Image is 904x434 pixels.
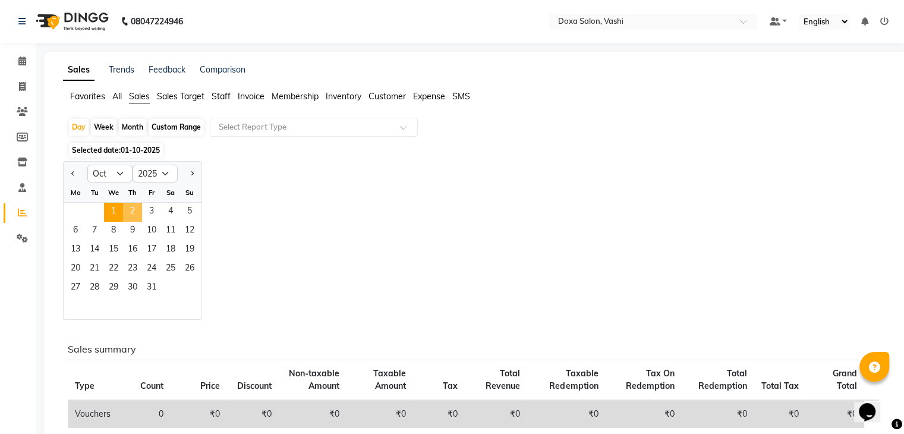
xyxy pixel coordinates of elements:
div: Wednesday, October 1, 2025 [104,203,123,222]
span: Invoice [238,91,264,102]
div: Wednesday, October 29, 2025 [104,279,123,298]
span: 18 [161,241,180,260]
div: Saturday, October 25, 2025 [161,260,180,279]
div: Mo [66,183,85,202]
td: 0 [133,400,171,428]
div: Thursday, October 2, 2025 [123,203,142,222]
a: Comparison [200,64,245,75]
span: 3 [142,203,161,222]
img: logo [30,5,112,38]
div: Thursday, October 9, 2025 [123,222,142,241]
span: 7 [85,222,104,241]
div: Week [91,119,116,136]
div: Tuesday, October 21, 2025 [85,260,104,279]
span: Price [200,380,220,391]
span: Taxable Amount [373,368,406,391]
div: Tuesday, October 7, 2025 [85,222,104,241]
span: 2 [123,203,142,222]
a: Trends [109,64,134,75]
span: Staff [212,91,231,102]
div: Monday, October 20, 2025 [66,260,85,279]
span: 19 [180,241,199,260]
select: Select year [133,165,178,183]
div: Day [69,119,89,136]
span: 28 [85,279,104,298]
td: ₹0 [527,400,605,428]
span: Total Tax [761,380,799,391]
span: 29 [104,279,123,298]
span: Customer [368,91,406,102]
td: ₹0 [605,400,681,428]
span: 24 [142,260,161,279]
span: 12 [180,222,199,241]
span: Inventory [326,91,361,102]
div: Saturday, October 11, 2025 [161,222,180,241]
span: 27 [66,279,85,298]
span: 30 [123,279,142,298]
span: 8 [104,222,123,241]
td: Vouchers [68,400,133,428]
span: 25 [161,260,180,279]
button: Previous month [68,164,78,183]
span: All [112,91,122,102]
td: ₹0 [806,400,864,428]
div: Thursday, October 16, 2025 [123,241,142,260]
div: Thursday, October 23, 2025 [123,260,142,279]
span: SMS [452,91,470,102]
div: Monday, October 27, 2025 [66,279,85,298]
b: 08047224946 [131,5,183,38]
span: Taxable Redemption [549,368,598,391]
div: Sunday, October 12, 2025 [180,222,199,241]
div: Custom Range [149,119,204,136]
span: Selected date: [69,143,163,158]
td: ₹0 [465,400,528,428]
div: Sunday, October 19, 2025 [180,241,199,260]
td: ₹0 [754,400,806,428]
span: 5 [180,203,199,222]
div: Sa [161,183,180,202]
span: Favorites [70,91,105,102]
td: ₹0 [171,400,227,428]
div: Wednesday, October 8, 2025 [104,222,123,241]
h6: Sales summary [68,344,878,355]
span: 16 [123,241,142,260]
span: Non-taxable Amount [289,368,339,391]
div: Friday, October 10, 2025 [142,222,161,241]
td: ₹0 [413,400,465,428]
td: ₹0 [227,400,279,428]
span: Count [140,380,163,391]
span: 20 [66,260,85,279]
span: Membership [272,91,319,102]
a: Feedback [149,64,185,75]
div: Friday, October 3, 2025 [142,203,161,222]
div: Su [180,183,199,202]
span: 14 [85,241,104,260]
span: 23 [123,260,142,279]
div: Tu [85,183,104,202]
span: Tax On Redemption [625,368,674,391]
span: Expense [413,91,445,102]
select: Select month [87,165,133,183]
span: 13 [66,241,85,260]
span: 01-10-2025 [121,146,160,155]
div: Tuesday, October 14, 2025 [85,241,104,260]
div: Wednesday, October 22, 2025 [104,260,123,279]
span: 22 [104,260,123,279]
span: Type [75,380,95,391]
div: Saturday, October 18, 2025 [161,241,180,260]
div: Friday, October 31, 2025 [142,279,161,298]
span: 6 [66,222,85,241]
div: We [104,183,123,202]
button: Next month [187,164,197,183]
div: Sunday, October 26, 2025 [180,260,199,279]
div: Monday, October 6, 2025 [66,222,85,241]
div: Thursday, October 30, 2025 [123,279,142,298]
span: 1 [104,203,123,222]
span: 31 [142,279,161,298]
td: ₹0 [681,400,754,428]
span: 4 [161,203,180,222]
span: 15 [104,241,123,260]
span: 11 [161,222,180,241]
span: Total Revenue [486,368,520,391]
div: Wednesday, October 15, 2025 [104,241,123,260]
